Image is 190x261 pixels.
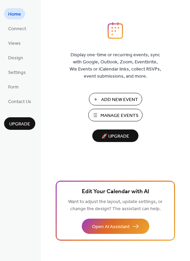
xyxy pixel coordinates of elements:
[4,8,25,19] a: Home
[8,84,19,91] span: Form
[89,93,142,105] button: Add New Event
[9,121,30,128] span: Upgrade
[4,117,35,130] button: Upgrade
[4,52,27,63] a: Design
[88,109,142,121] button: Manage Events
[4,37,25,48] a: Views
[4,96,35,107] a: Contact Us
[8,69,26,76] span: Settings
[68,197,163,214] span: Want to adjust the layout, update settings, or change the design? The assistant can help.
[82,187,149,197] span: Edit Your Calendar with AI
[101,96,138,103] span: Add New Event
[108,22,123,39] img: logo_icon.svg
[4,23,30,34] a: Connect
[70,52,161,80] span: Display one-time or recurring events, sync with Google, Outlook, Zoom, Eventbrite, Wix Events or ...
[8,40,21,47] span: Views
[4,81,23,92] a: Form
[96,132,134,141] span: 🚀 Upgrade
[92,223,130,230] span: Open AI Assistant
[8,11,21,18] span: Home
[8,55,23,62] span: Design
[100,112,138,119] span: Manage Events
[82,219,149,234] button: Open AI Assistant
[8,25,26,33] span: Connect
[4,66,30,78] a: Settings
[92,129,138,142] button: 🚀 Upgrade
[8,98,31,105] span: Contact Us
